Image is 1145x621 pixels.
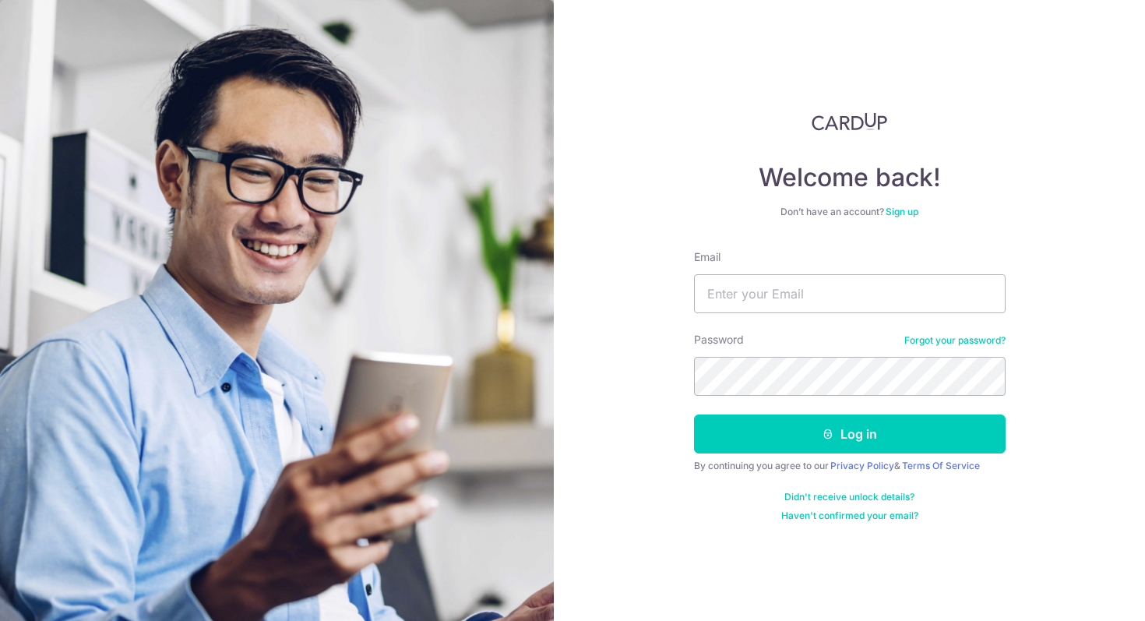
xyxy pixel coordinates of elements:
label: Email [694,249,720,265]
a: Sign up [886,206,918,217]
h4: Welcome back! [694,162,1006,193]
button: Log in [694,415,1006,453]
a: Terms Of Service [902,460,980,471]
div: By continuing you agree to our & [694,460,1006,472]
a: Didn't receive unlock details? [784,491,914,503]
a: Privacy Policy [830,460,894,471]
div: Don’t have an account? [694,206,1006,218]
input: Enter your Email [694,274,1006,313]
label: Password [694,332,744,348]
a: Forgot your password? [904,334,1006,347]
a: Haven't confirmed your email? [781,510,918,522]
img: CardUp Logo [812,112,888,131]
